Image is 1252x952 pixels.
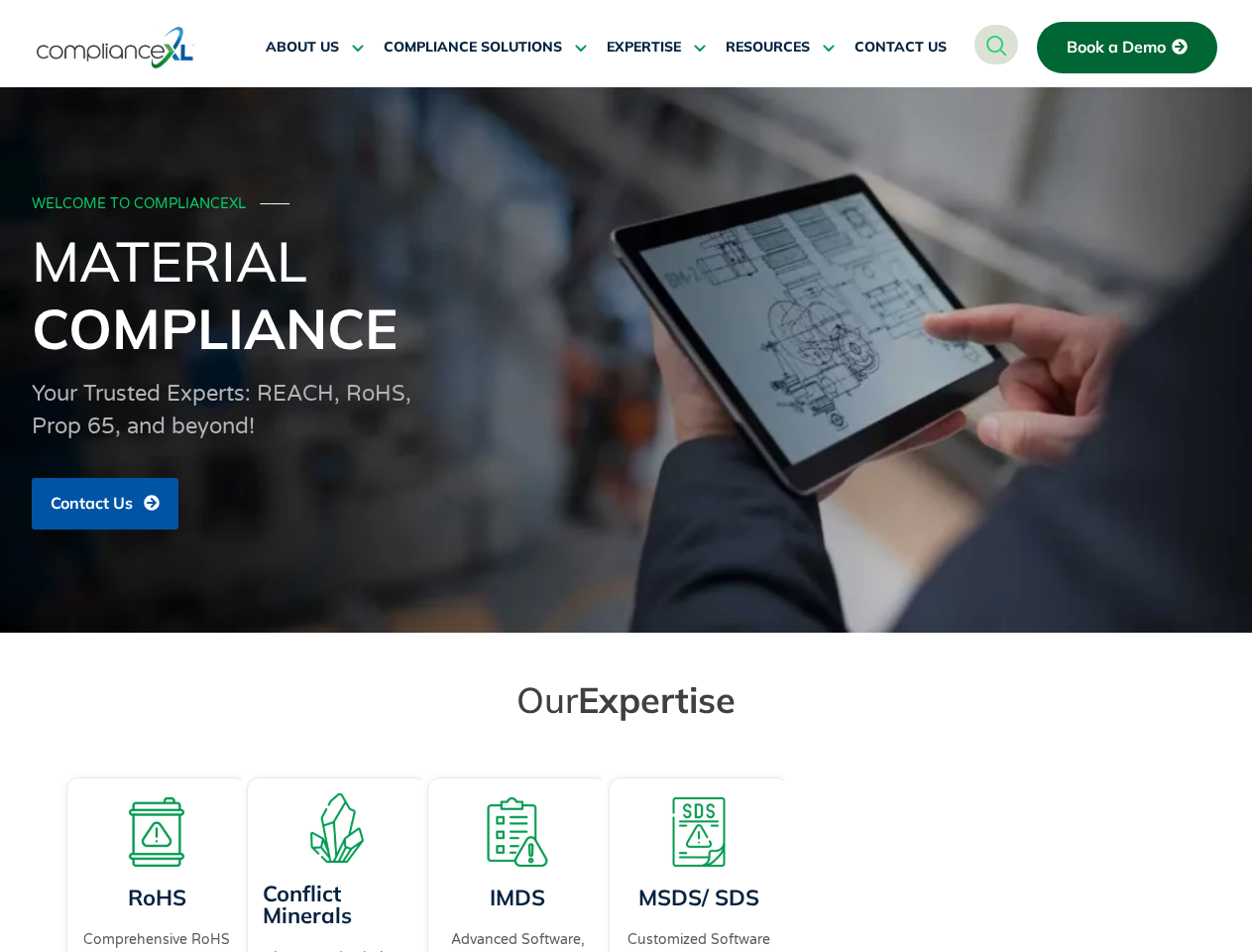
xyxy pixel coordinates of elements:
[122,797,191,867] img: A board with a warning sign
[266,24,364,71] a: ABOUT US
[37,25,194,70] img: logo-one.svg
[726,39,810,57] span: RESOURCES
[384,39,562,57] span: COMPLIANCE SOLUTIONS
[638,884,759,911] a: MSDS/ SDS
[302,793,372,863] img: A representation of minerals
[854,39,947,57] span: CONTACT US
[266,39,339,57] span: ABOUT US
[1067,39,1166,57] span: Book a Demo
[32,478,178,530] a: Contact Us
[490,884,545,911] a: IMDS
[974,25,1018,64] a: navsearch-button
[483,797,552,867] img: A list board with a warning
[726,24,835,71] a: RESOURCES
[32,381,411,439] span: Your Trusted Experts: REACH, RoHS, Prop 65, and beyond!
[71,677,1182,722] h2: Our
[32,294,398,363] span: Compliance
[263,880,352,929] a: Conflict Minerals
[261,195,290,212] span: ───
[607,39,681,57] span: EXPERTISE
[32,227,1221,362] h1: Material
[578,677,736,722] span: Expertise
[127,884,185,911] a: RoHS
[1037,22,1217,73] a: Book a Demo
[384,24,587,71] a: COMPLIANCE SOLUTIONS
[607,24,706,71] a: EXPERTISE
[854,24,947,71] a: CONTACT US
[51,495,133,513] span: Contact Us
[664,797,734,867] img: A warning board with SDS displaying
[32,196,1215,213] div: WELCOME TO COMPLIANCEXL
